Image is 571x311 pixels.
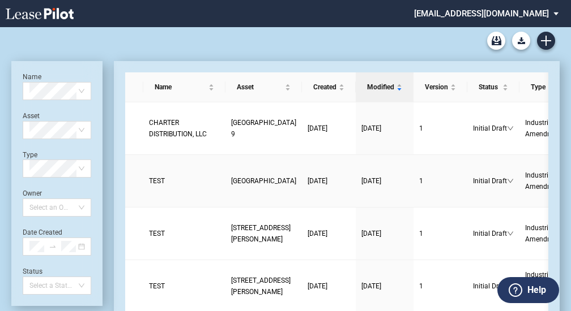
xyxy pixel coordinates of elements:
span: Industrial Amendment [525,119,563,138]
button: Download Blank Form [512,32,530,50]
span: 1 [419,177,423,185]
span: Ontario Pacific Business Center [231,177,296,185]
span: to [49,243,57,250]
span: Created [313,81,336,93]
a: CHARTER DISTRIBUTION, LLC [149,117,220,140]
a: Industrial Amendment [525,117,563,140]
span: Status [479,81,500,93]
a: [DATE] [361,228,408,239]
span: 1 [419,124,423,132]
span: TEST [149,230,165,237]
a: [STREET_ADDRESS][PERSON_NAME] [231,222,296,245]
span: 1 [419,230,423,237]
md-menu: Download Blank Form List [509,32,534,50]
a: [DATE] [308,123,350,134]
a: [DATE] [361,123,408,134]
span: [DATE] [361,177,381,185]
a: TEST [149,228,220,239]
span: 100 Anderson Avenue [231,224,291,243]
span: Initial Draft [473,123,507,134]
a: TEST [149,175,220,187]
span: Version [425,81,448,93]
span: 1 [419,282,423,290]
label: Status [23,267,42,275]
a: [DATE] [361,175,408,187]
span: Initial Draft [473,175,507,187]
th: Version [414,72,467,102]
th: Status [467,72,519,102]
span: down [507,178,514,184]
span: [DATE] [308,177,327,185]
a: [STREET_ADDRESS][PERSON_NAME] [231,275,296,297]
a: Industrial Multi Tenant Lease [525,269,563,303]
span: swap-right [49,243,57,250]
th: Asset [225,72,302,102]
span: down [507,125,514,132]
span: Asset [237,81,283,93]
span: [DATE] [308,124,327,132]
th: Created [302,72,356,102]
span: Modified [367,81,394,93]
button: Help [497,277,559,303]
label: Date Created [23,228,62,236]
span: CHARTER DISTRIBUTION, LLC [149,119,207,138]
span: Industrial Amendment [525,224,563,243]
span: Type [531,81,549,93]
span: Name [155,81,206,93]
span: [DATE] [308,282,327,290]
a: 1 [419,175,462,187]
a: Industrial Amendment [525,170,563,192]
span: TEST [149,282,165,290]
a: 1 [419,123,462,134]
span: down [507,230,514,237]
th: Name [143,72,225,102]
span: [DATE] [361,230,381,237]
label: Help [527,283,546,297]
label: Type [23,151,37,159]
span: Industrial Multi Tenant Lease [525,271,563,301]
label: Owner [23,189,42,197]
label: Asset [23,112,40,120]
a: [DATE] [361,280,408,292]
th: Modified [356,72,414,102]
span: Industrial Amendment [525,171,563,191]
a: [DATE] [308,175,350,187]
span: Initial Draft [473,228,507,239]
a: Create new document [537,32,555,50]
span: [DATE] [361,124,381,132]
a: [DATE] [308,228,350,239]
span: 100 Anderson Avenue [231,277,291,296]
a: [DATE] [308,280,350,292]
label: Name [23,73,41,81]
span: [DATE] [361,282,381,290]
a: 1 [419,228,462,239]
a: [GEOGRAPHIC_DATA] [231,175,296,187]
a: Industrial Amendment [525,222,563,245]
th: Type [519,72,569,102]
a: 1 [419,280,462,292]
a: Archive [487,32,505,50]
span: Initial Draft [473,280,507,292]
span: Sierra Commerce Park Building 9 [231,119,296,138]
span: [DATE] [308,230,327,237]
a: TEST [149,280,220,292]
a: [GEOGRAPHIC_DATA] 9 [231,117,296,140]
span: TEST [149,177,165,185]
